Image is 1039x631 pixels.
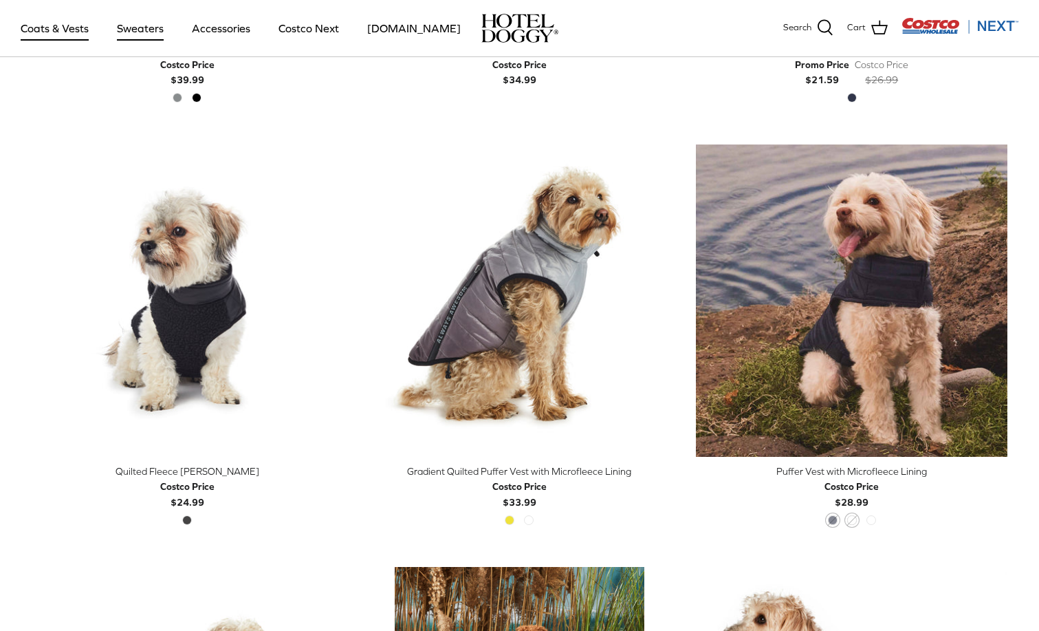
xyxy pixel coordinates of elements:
[783,19,833,37] a: Search
[105,5,176,52] a: Sweaters
[696,464,1007,510] a: Puffer Vest with Microfleece Lining Costco Price$28.99
[696,41,1007,87] a: [PERSON_NAME] Plaid Corduroy Vest with Hood Promo Price$21.59 Costco Price$26.99
[160,57,215,85] b: $39.99
[32,145,343,456] a: Quilted Fleece Melton Vest
[481,14,558,43] a: hoteldoggy.com hoteldoggycom
[364,41,675,87] a: Fleece Nylon Utility Vest Costco Price$34.99
[901,17,1018,34] img: Costco Next
[32,464,343,479] div: Quilted Fleece [PERSON_NAME]
[847,21,866,35] span: Cart
[824,479,879,507] b: $28.99
[32,41,343,87] a: Lightweight Quilted Puffer Vest Costco Price$39.99
[160,57,215,72] div: Costco Price
[160,479,215,507] b: $24.99
[160,479,215,494] div: Costco Price
[481,14,558,43] img: hoteldoggycom
[32,464,343,510] a: Quilted Fleece [PERSON_NAME] Costco Price$24.99
[364,464,675,479] div: Gradient Quilted Puffer Vest with Microfleece Lining
[8,5,101,52] a: Coats & Vests
[855,57,908,72] div: Costco Price
[492,479,547,494] div: Costco Price
[492,57,547,85] b: $34.99
[179,5,263,52] a: Accessories
[795,57,849,72] div: Promo Price
[696,464,1007,479] div: Puffer Vest with Microfleece Lining
[364,145,675,456] a: Gradient Quilted Puffer Vest with Microfleece Lining
[355,5,473,52] a: [DOMAIN_NAME]
[266,5,351,52] a: Costco Next
[696,145,1007,456] a: Puffer Vest with Microfleece Lining
[795,57,849,85] b: $21.59
[492,479,547,507] b: $33.99
[824,479,879,494] div: Costco Price
[364,464,675,510] a: Gradient Quilted Puffer Vest with Microfleece Lining Costco Price$33.99
[901,26,1018,36] a: Visit Costco Next
[865,74,898,85] s: $26.99
[783,21,811,35] span: Search
[492,57,547,72] div: Costco Price
[847,19,888,37] a: Cart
